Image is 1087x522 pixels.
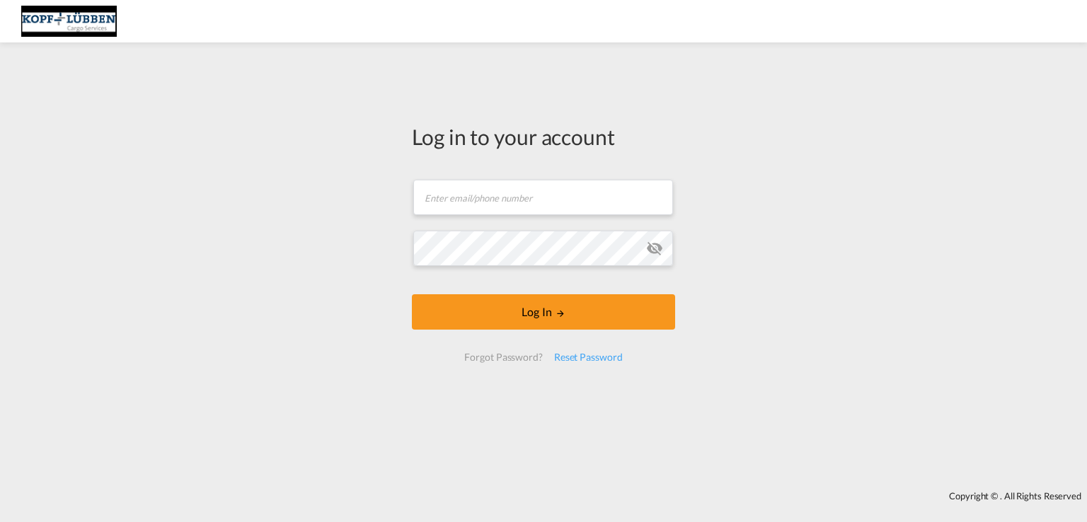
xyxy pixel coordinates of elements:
div: Log in to your account [412,122,675,151]
md-icon: icon-eye-off [646,240,663,257]
div: Forgot Password? [459,344,548,370]
button: LOGIN [412,294,675,330]
div: Reset Password [548,344,628,370]
input: Enter email/phone number [413,180,673,215]
img: 25cf3bb0aafc11ee9c4fdbd399af7748.JPG [21,6,117,37]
